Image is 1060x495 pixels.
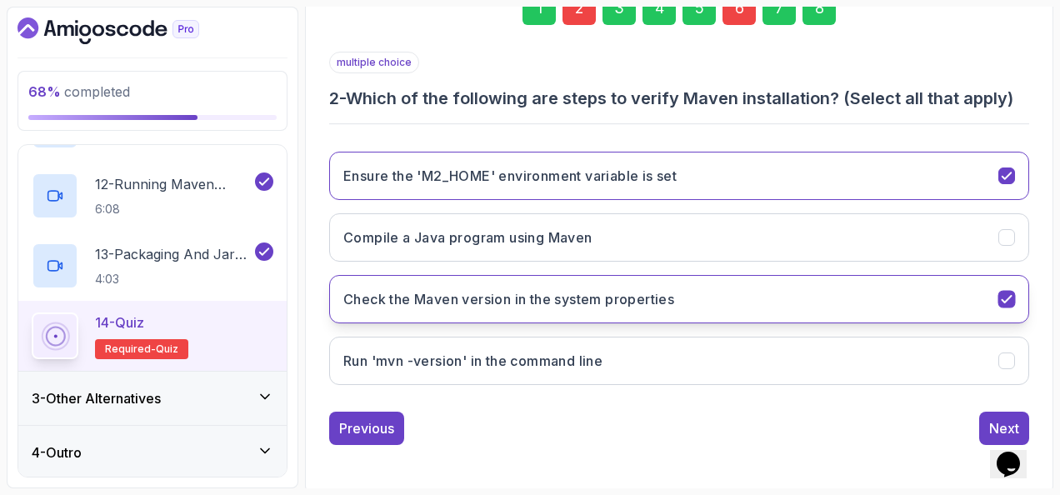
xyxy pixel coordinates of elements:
[95,244,252,264] p: 13 - Packaging And Jar Files
[95,201,252,217] p: 6:08
[32,388,161,408] h3: 3 - Other Alternatives
[95,312,144,332] p: 14 - Quiz
[339,418,394,438] div: Previous
[32,442,82,462] h3: 4 - Outro
[156,342,178,356] span: quiz
[95,271,252,287] p: 4:03
[18,372,287,425] button: 3-Other Alternatives
[343,289,674,309] h3: Check the Maven version in the system properties
[990,428,1043,478] iframe: chat widget
[329,337,1029,385] button: Run 'mvn -version' in the command line
[32,172,273,219] button: 12-Running Maven Commands6:08
[18,426,287,479] button: 4-Outro
[28,83,61,100] span: 68 %
[343,351,602,371] h3: Run 'mvn -version' in the command line
[32,242,273,289] button: 13-Packaging And Jar Files4:03
[989,418,1019,438] div: Next
[329,52,419,73] p: multiple choice
[28,83,130,100] span: completed
[343,227,592,247] h3: Compile a Java program using Maven
[17,17,237,44] a: Dashboard
[329,275,1029,323] button: Check the Maven version in the system properties
[343,166,677,186] h3: Ensure the 'M2_HOME' environment variable is set
[329,412,404,445] button: Previous
[329,152,1029,200] button: Ensure the 'M2_HOME' environment variable is set
[32,312,273,359] button: 14-QuizRequired-quiz
[95,174,252,194] p: 12 - Running Maven Commands
[329,213,1029,262] button: Compile a Java program using Maven
[105,342,156,356] span: Required-
[329,87,1029,110] h3: 2 - Which of the following are steps to verify Maven installation? (Select all that apply)
[979,412,1029,445] button: Next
